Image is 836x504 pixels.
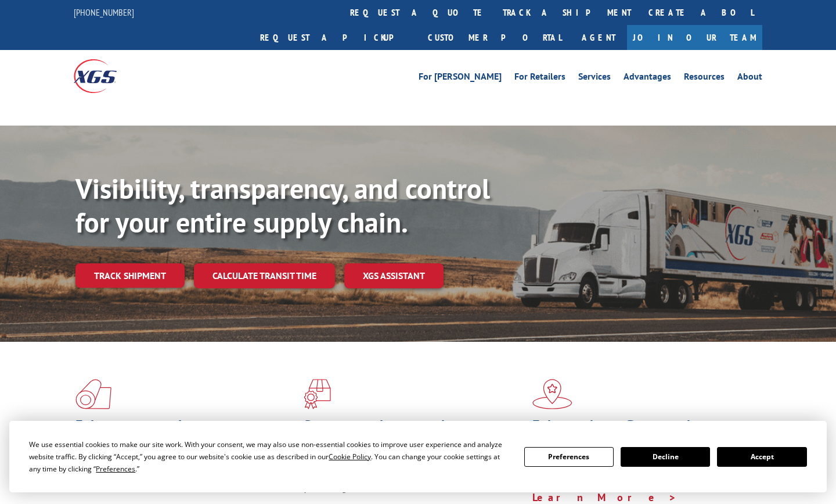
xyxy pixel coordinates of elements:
a: XGS ASSISTANT [344,263,444,288]
span: Cookie Policy [329,452,371,462]
button: Decline [621,447,710,467]
a: Calculate transit time [194,263,335,288]
a: For [PERSON_NAME] [419,72,502,85]
a: Learn More > [532,491,677,504]
img: xgs-icon-flagship-distribution-model-red [532,379,572,409]
b: Visibility, transparency, and control for your entire supply chain. [75,170,490,240]
h1: Flagship Distribution Model [532,419,752,452]
span: Preferences [96,464,135,474]
a: Customer Portal [419,25,570,50]
a: [PHONE_NUMBER] [74,6,134,18]
span: As an industry carrier of choice, XGS has brought innovation and dedication to flooring logistics... [75,452,294,494]
a: Track shipment [75,263,185,288]
a: Resources [684,72,725,85]
img: xgs-icon-focused-on-flooring-red [304,379,331,409]
a: Agent [570,25,627,50]
div: Cookie Consent Prompt [9,421,827,492]
button: Accept [717,447,806,467]
h1: Specialized Freight Experts [304,419,523,452]
div: We use essential cookies to make our site work. With your consent, we may also use non-essential ... [29,438,510,475]
a: Services [578,72,611,85]
button: Preferences [524,447,614,467]
a: Request a pickup [251,25,419,50]
a: For Retailers [514,72,565,85]
a: About [737,72,762,85]
a: Advantages [624,72,671,85]
a: Join Our Team [627,25,762,50]
h1: Flooring Logistics Solutions [75,419,295,452]
img: xgs-icon-total-supply-chain-intelligence-red [75,379,111,409]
